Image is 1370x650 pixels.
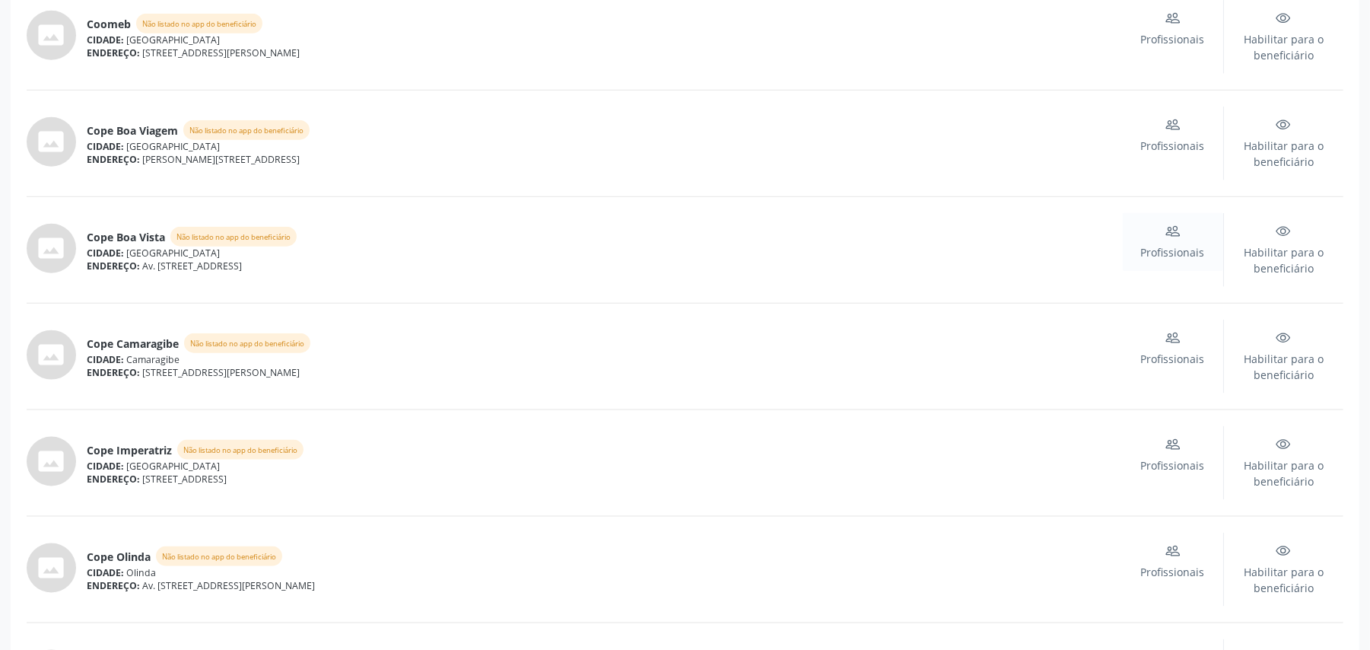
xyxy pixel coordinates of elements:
[38,448,65,475] i: photo_size_select_actual
[87,140,1123,153] div: [GEOGRAPHIC_DATA]
[190,339,304,349] small: Não listado no app do beneficiário
[87,123,178,139] span: Cope Boa Viagem
[1276,330,1291,346] ion-icon: eye outline
[38,554,65,581] i: photo_size_select_actual
[142,19,256,29] small: Não listado no app do beneficiário
[1276,224,1291,239] ion-icon: eye outline
[87,153,140,166] span: ENDEREÇO:
[1242,31,1325,63] span: Habilitar para o beneficiário
[189,126,304,135] small: Não listado no app do beneficiário
[1165,117,1181,132] ion-icon: people outline
[1276,117,1291,132] ion-icon: eye outline
[1141,564,1205,580] span: Profissionais
[1165,224,1181,239] ion-icon: people outline
[87,247,1123,260] div: [GEOGRAPHIC_DATA]
[87,33,1123,46] div: [GEOGRAPHIC_DATA]
[87,229,165,245] span: Cope Boa Vista
[1141,138,1205,154] span: Profissionais
[87,260,1123,272] div: Av. [STREET_ADDRESS]
[87,336,179,352] span: Cope Camaragibe
[87,579,140,592] span: ENDEREÇO:
[1165,11,1181,26] ion-icon: people outline
[1141,31,1205,47] span: Profissionais
[87,353,124,366] span: CIDADE:
[1141,244,1205,260] span: Profissionais
[1276,11,1291,26] ion-icon: eye outline
[87,46,1123,59] div: [STREET_ADDRESS][PERSON_NAME]
[87,153,1123,166] div: [PERSON_NAME][STREET_ADDRESS]
[87,549,151,565] span: Cope Olinda
[183,445,297,455] small: Não listado no app do beneficiário
[87,140,124,153] span: CIDADE:
[176,232,291,242] small: Não listado no app do beneficiário
[1165,330,1181,346] ion-icon: people outline
[1242,351,1325,383] span: Habilitar para o beneficiário
[1141,457,1205,473] span: Profissionais
[1242,244,1325,276] span: Habilitar para o beneficiário
[87,473,1123,486] div: [STREET_ADDRESS]
[87,16,131,32] span: Coomeb
[87,566,124,579] span: CIDADE:
[87,460,1123,473] div: [GEOGRAPHIC_DATA]
[1242,457,1325,489] span: Habilitar para o beneficiário
[38,341,65,368] i: photo_size_select_actual
[87,366,140,379] span: ENDEREÇO:
[87,566,1123,579] div: Olinda
[1242,138,1325,170] span: Habilitar para o beneficiário
[87,260,140,272] span: ENDEREÇO:
[38,234,65,262] i: photo_size_select_actual
[87,353,1123,366] div: Camaragibe
[87,247,124,260] span: CIDADE:
[1165,543,1181,559] ion-icon: people outline
[87,460,124,473] span: CIDADE:
[1165,437,1181,452] ion-icon: people outline
[38,21,65,49] i: photo_size_select_actual
[38,128,65,155] i: photo_size_select_actual
[87,33,124,46] span: CIDADE:
[162,552,276,562] small: Não listado no app do beneficiário
[87,579,1123,592] div: Av. [STREET_ADDRESS][PERSON_NAME]
[87,46,140,59] span: ENDEREÇO:
[87,442,172,458] span: Cope Imperatriz
[1141,351,1205,367] span: Profissionais
[87,366,1123,379] div: [STREET_ADDRESS][PERSON_NAME]
[1276,437,1291,452] ion-icon: eye outline
[1276,543,1291,559] ion-icon: eye outline
[87,473,140,486] span: ENDEREÇO:
[1242,564,1325,596] span: Habilitar para o beneficiário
